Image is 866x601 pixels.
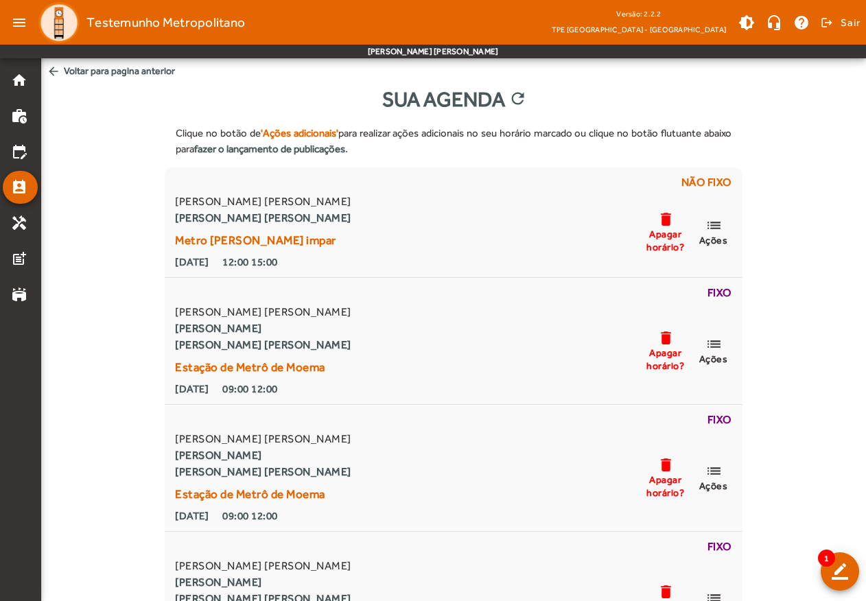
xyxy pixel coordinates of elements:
mat-icon: list [705,462,722,480]
mat-icon: delete [657,211,674,228]
strong: [PERSON_NAME] [PERSON_NAME] [175,337,351,353]
span: 1 [818,550,835,567]
span: Sair [841,12,861,34]
span: Apagar horário? [645,473,686,498]
div: Fixo [172,412,734,431]
mat-icon: arrow_back [47,64,60,78]
mat-icon: home [11,72,27,89]
mat-icon: menu [5,9,33,36]
mat-icon: delete [657,583,674,600]
span: Apagar horário? [645,346,686,371]
div: Clique no botão de para realizar ações adicionais no seu horário marcado ou clique no botão flutu... [165,115,742,167]
mat-icon: post_add [11,250,27,267]
mat-icon: delete [657,329,674,346]
strong: [DATE] [175,508,209,524]
div: Não fixo [172,174,734,193]
strong: [DATE] [175,254,209,270]
span: Ações [699,353,728,365]
strong: 09:00 12:00 [222,381,278,397]
span: [PERSON_NAME] [PERSON_NAME] [175,431,351,447]
span: [PERSON_NAME] [PERSON_NAME] [175,558,351,574]
mat-icon: edit_calendar [11,143,27,160]
span: Ações [699,234,728,246]
div: Sua Agenda [41,84,866,115]
span: Voltar para pagina anterior [41,58,866,84]
mat-icon: work_history [11,108,27,124]
div: Fixo [172,285,734,304]
span: [PERSON_NAME] [PERSON_NAME] [175,304,351,320]
span: TPE [GEOGRAPHIC_DATA] - [GEOGRAPHIC_DATA] [552,23,726,36]
strong: fazer o lançamento de publicações [194,143,345,154]
mat-icon: delete [657,456,674,473]
strong: [PERSON_NAME] [PERSON_NAME] [175,464,351,480]
strong: [PERSON_NAME] [175,320,351,337]
div: Estação de Metrô de Moema [175,359,351,375]
div: Estação de Metrô de Moema [175,486,351,502]
div: Metro [PERSON_NAME] impar [175,232,351,248]
div: Fixo [172,539,734,558]
span: Ações [699,480,728,492]
span: [PERSON_NAME] [PERSON_NAME] [175,193,351,210]
strong: [PERSON_NAME] [175,447,351,464]
mat-icon: stadium [11,286,27,303]
mat-icon: list [705,217,722,234]
img: Logo TPE [38,2,80,43]
div: Versão: 2.2.2 [552,5,726,23]
mat-icon: list [705,335,722,353]
strong: [DATE] [175,381,209,397]
strong: [PERSON_NAME] [PERSON_NAME] [175,210,351,226]
button: Sair [819,12,861,33]
strong: 'Ações adicionais' [261,127,338,139]
strong: 12:00 15:00 [222,254,278,270]
mat-icon: perm_contact_calendar [11,179,27,196]
strong: [PERSON_NAME] [175,574,351,591]
mat-icon: refresh [508,89,525,110]
span: Testemunho Metropolitano [86,12,245,34]
span: Apagar horário? [645,228,686,252]
strong: 09:00 12:00 [222,508,278,524]
a: Testemunho Metropolitano [33,2,245,43]
mat-icon: handyman [11,215,27,231]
